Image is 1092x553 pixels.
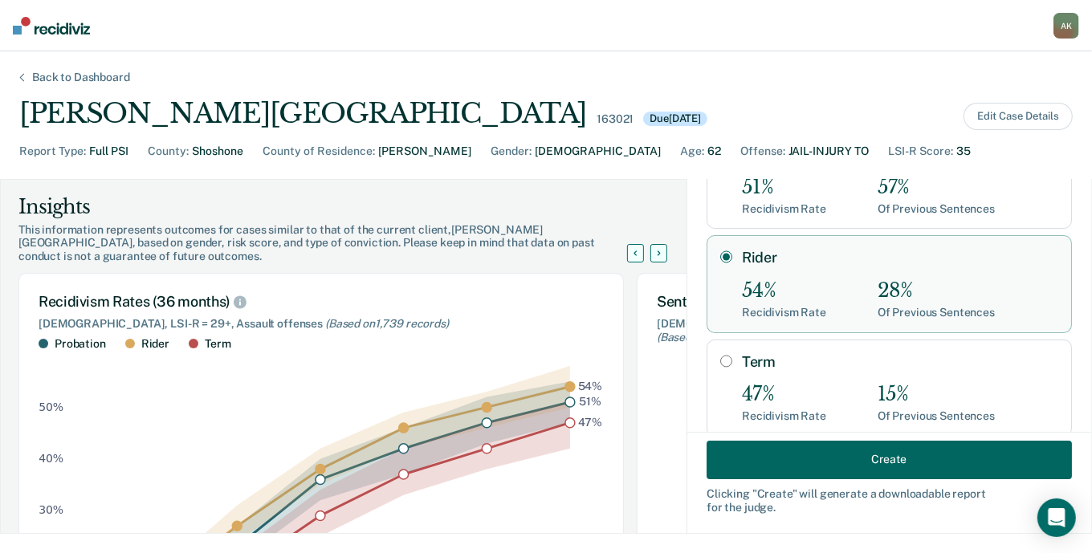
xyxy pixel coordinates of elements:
[39,317,604,331] div: [DEMOGRAPHIC_DATA], LSI-R = 29+, Assault offenses
[707,143,721,160] div: 62
[878,383,995,406] div: 15%
[742,306,826,319] div: Recidivism Rate
[19,97,587,130] div: [PERSON_NAME][GEOGRAPHIC_DATA]
[535,143,661,160] div: [DEMOGRAPHIC_DATA]
[18,194,646,220] div: Insights
[578,380,603,429] g: text
[19,143,86,160] div: Report Type :
[964,103,1073,130] button: Edit Case Details
[888,143,953,160] div: LSI-R Score :
[39,504,63,517] text: 30%
[742,353,1058,371] label: Term
[141,337,169,351] div: Rider
[1053,13,1079,39] button: AK
[742,249,1058,266] label: Rider
[878,279,995,303] div: 28%
[579,396,601,409] text: 51%
[325,317,449,330] span: (Based on 1,739 records )
[956,143,971,160] div: 35
[788,143,869,160] div: JAIL-INJURY TO
[707,440,1072,478] button: Create
[680,143,704,160] div: Age :
[878,202,995,216] div: Of Previous Sentences
[491,143,532,160] div: Gender :
[740,143,785,160] div: Offense :
[39,401,63,413] text: 50%
[597,112,634,126] div: 163021
[742,383,826,406] div: 47%
[18,223,646,263] div: This information represents outcomes for cases similar to that of the current client, [PERSON_NAM...
[89,143,128,160] div: Full PSI
[39,453,63,466] text: 40%
[578,417,603,429] text: 47%
[148,143,189,160] div: County :
[205,337,230,351] div: Term
[657,317,1004,344] div: [DEMOGRAPHIC_DATA], LSI-R = 29+, JAIL-INJURY TO offenses
[39,293,604,311] div: Recidivism Rates (36 months)
[378,143,471,160] div: [PERSON_NAME]
[742,176,826,199] div: 51%
[13,71,149,84] div: Back to Dashboard
[1037,498,1076,537] div: Open Intercom Messenger
[55,337,106,351] div: Probation
[878,306,995,319] div: Of Previous Sentences
[13,17,90,35] img: Recidiviz
[742,202,826,216] div: Recidivism Rate
[878,176,995,199] div: 57%
[657,293,1004,311] div: Sentence Distribution
[263,143,375,160] div: County of Residence :
[192,143,243,160] div: Shoshone
[742,409,826,423] div: Recidivism Rate
[643,112,707,126] div: Due [DATE]
[578,380,603,393] text: 54%
[657,331,766,344] span: (Based on 40 records )
[707,486,1072,514] div: Clicking " Create " will generate a downloadable report for the judge.
[742,279,826,303] div: 54%
[878,409,995,423] div: Of Previous Sentences
[1053,13,1079,39] div: A K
